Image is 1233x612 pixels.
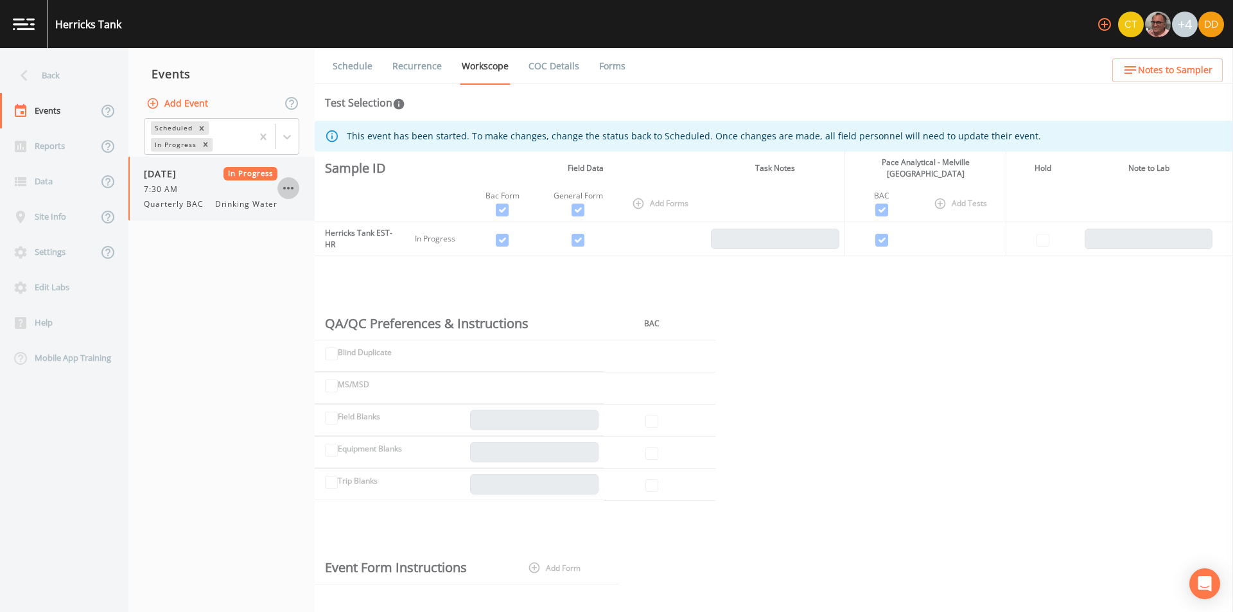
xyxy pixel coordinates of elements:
[347,125,1041,148] div: This event has been started. To make changes, change the status back to Scheduled. Once changes a...
[1112,58,1223,82] button: Notes to Sampler
[13,18,35,30] img: logo
[545,190,611,202] div: General Form
[604,308,700,340] th: BAC
[1144,12,1171,37] div: Mike Franklin
[331,48,374,84] a: Schedule
[466,152,706,185] th: Field Data
[1117,12,1144,37] div: Chris Tobin
[128,157,315,221] a: [DATE]In Progress7:30 AMQuarterly BACDrinking Water
[315,152,405,185] th: Sample ID
[1080,152,1218,185] th: Note to Lab
[315,222,405,256] td: Herricks Tank EST-HR
[338,347,392,358] label: Blind Duplicate
[410,233,460,244] span: In Progress
[471,190,534,202] div: Bac Form
[1172,12,1198,37] div: +4
[850,190,913,202] div: BAC
[1189,568,1220,599] div: Open Intercom Messenger
[325,95,405,110] div: Test Selection
[1198,12,1224,37] img: 7d98d358f95ebe5908e4de0cdde0c501
[55,17,121,32] div: Herricks Tank
[527,48,581,84] a: COC Details
[223,167,278,180] span: In Progress
[706,152,845,185] th: Task Notes
[195,121,209,135] div: Remove Scheduled
[338,475,378,487] label: Trip Blanks
[1006,152,1080,185] th: Hold
[338,411,380,423] label: Field Blanks
[128,58,315,90] div: Events
[1145,12,1171,37] img: e2d790fa78825a4bb76dcb6ab311d44c
[144,184,186,195] span: 7:30 AM
[144,167,186,180] span: [DATE]
[151,121,195,135] div: Scheduled
[198,138,213,152] div: Remove In Progress
[144,198,211,210] span: Quarterly BAC
[144,92,213,116] button: Add Event
[151,138,198,152] div: In Progress
[215,198,277,210] span: Drinking Water
[597,48,627,84] a: Forms
[392,98,405,110] svg: In this section you'll be able to select the analytical test to run, based on the media type, and...
[390,48,444,84] a: Recurrence
[338,379,369,390] label: MS/MSD
[1118,12,1144,37] img: 7f2cab73c0e50dc3fbb7023805f649db
[315,552,507,584] th: Event Form Instructions
[460,48,511,85] a: Workscope
[845,152,1006,185] th: Pace Analytical - Melville [GEOGRAPHIC_DATA]
[338,443,402,455] label: Equipment Blanks
[315,308,604,340] th: QA/QC Preferences & Instructions
[1138,62,1212,78] span: Notes to Sampler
